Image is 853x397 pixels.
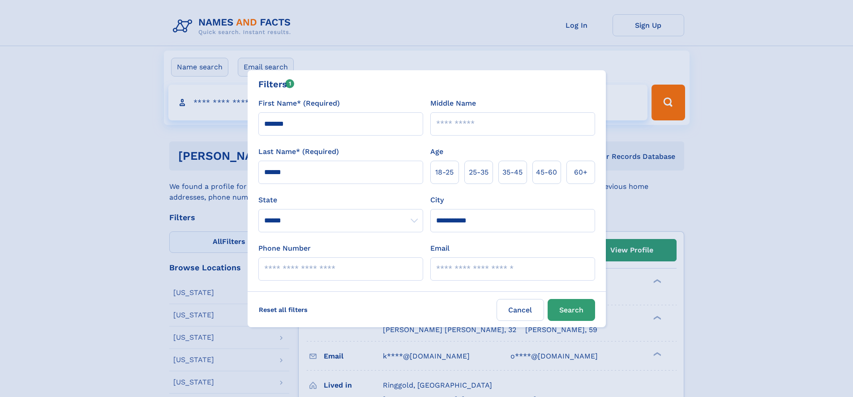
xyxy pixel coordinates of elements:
[536,167,557,178] span: 45‑60
[258,77,295,91] div: Filters
[548,299,595,321] button: Search
[497,299,544,321] label: Cancel
[430,146,443,157] label: Age
[430,243,450,254] label: Email
[258,146,339,157] label: Last Name* (Required)
[469,167,489,178] span: 25‑35
[502,167,523,178] span: 35‑45
[253,299,313,320] label: Reset all filters
[258,98,340,109] label: First Name* (Required)
[574,167,587,178] span: 60+
[430,98,476,109] label: Middle Name
[258,243,311,254] label: Phone Number
[430,195,444,205] label: City
[435,167,454,178] span: 18‑25
[258,195,423,205] label: State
